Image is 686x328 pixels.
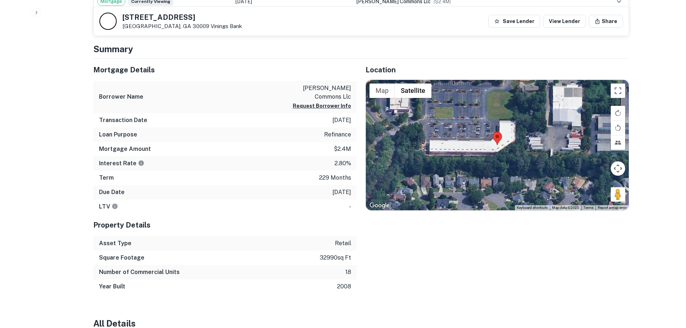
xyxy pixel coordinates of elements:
[99,116,147,125] h6: Transaction Date
[293,102,351,110] button: Request Borrower Info
[611,161,625,176] button: Map camera controls
[611,84,625,98] button: Toggle fullscreen view
[395,84,431,98] button: Show satellite imagery
[369,84,395,98] button: Show street map
[517,205,548,210] button: Keyboard shortcuts
[349,202,351,211] p: -
[598,206,627,210] a: Report a map error
[335,159,351,168] p: 2.80%
[99,145,151,153] h6: Mortgage Amount
[332,188,351,197] p: [DATE]
[611,106,625,120] button: Rotate map clockwise
[334,145,351,153] p: $2.4m
[99,159,144,168] h6: Interest Rate
[366,64,629,75] h5: Location
[99,282,125,291] h6: Year Built
[650,270,686,305] iframe: Chat Widget
[99,253,144,262] h6: Square Footage
[320,253,351,262] p: 32990 sq ft
[583,206,593,210] a: Terms (opens in new tab)
[99,239,131,248] h6: Asset Type
[611,187,625,202] button: Drag Pegman onto the map to open Street View
[345,268,351,277] p: 18
[611,135,625,150] button: Tilt map
[552,206,579,210] span: Map data ©2025
[93,220,357,230] h5: Property Details
[332,116,351,125] p: [DATE]
[211,23,242,29] a: Vinings Bank
[543,15,586,28] a: View Lender
[324,130,351,139] p: refinance
[93,64,357,75] h5: Mortgage Details
[488,15,540,28] button: Save Lender
[122,14,242,21] h5: [STREET_ADDRESS]
[319,174,351,182] p: 229 months
[286,84,351,101] p: [PERSON_NAME] commons llc
[99,268,180,277] h6: Number of Commercial Units
[138,160,144,166] svg: The interest rates displayed on the website are for informational purposes only and may be report...
[99,188,125,197] h6: Due Date
[335,239,351,248] p: retail
[99,202,118,211] h6: LTV
[99,130,137,139] h6: Loan Purpose
[611,121,625,135] button: Rotate map counterclockwise
[99,93,143,101] h6: Borrower Name
[122,23,242,30] p: [GEOGRAPHIC_DATA], GA 30009
[93,42,629,55] h4: Summary
[112,203,118,210] svg: LTVs displayed on the website are for informational purposes only and may be reported incorrectly...
[368,201,391,210] a: Open this area in Google Maps (opens a new window)
[99,174,114,182] h6: Term
[589,15,623,28] button: Share
[337,282,351,291] p: 2008
[368,201,391,210] img: Google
